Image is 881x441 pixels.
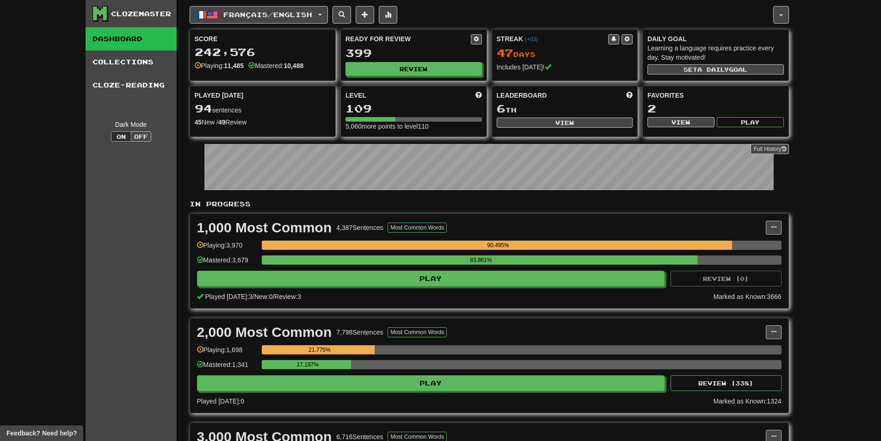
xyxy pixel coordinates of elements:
[265,241,732,250] div: 90.495%
[713,292,781,301] div: Marked as Known: 3666
[190,199,789,209] p: In Progress
[647,103,784,114] div: 2
[274,293,301,300] span: Review: 3
[197,360,257,375] div: Mastered: 1,341
[197,271,665,286] button: Play
[86,50,177,74] a: Collections
[265,360,351,369] div: 17.197%
[345,91,366,100] span: Level
[197,375,665,391] button: Play
[111,9,171,19] div: Clozemaster
[195,61,244,70] div: Playing:
[388,223,447,233] button: Most Common Words
[197,221,332,235] div: 1,000 Most Common
[195,118,202,126] strong: 45
[345,34,471,43] div: Ready for Review
[253,293,254,300] span: /
[86,74,177,97] a: Cloze-Reading
[197,325,332,339] div: 2,000 Most Common
[92,120,170,129] div: Dark Mode
[272,293,274,300] span: /
[626,91,633,100] span: This week in points, UTC
[218,118,226,126] strong: 49
[195,103,331,115] div: sentences
[195,91,244,100] span: Played [DATE]
[345,103,482,114] div: 109
[248,61,303,70] div: Mastered:
[254,293,273,300] span: New: 0
[697,66,729,73] span: a daily
[388,327,447,337] button: Most Common Words
[671,375,782,391] button: Review (338)
[497,91,547,100] span: Leaderboard
[265,255,697,265] div: 83.861%
[647,43,784,62] div: Learning a language requires practice every day. Stay motivated!
[671,271,782,286] button: Review (0)
[195,102,212,115] span: 94
[86,27,177,50] a: Dashboard
[497,103,633,115] div: th
[497,102,505,115] span: 6
[345,47,482,59] div: 399
[525,36,538,43] a: (+03)
[647,34,784,43] div: Daily Goal
[336,223,383,232] div: 4,387 Sentences
[647,91,784,100] div: Favorites
[195,46,331,58] div: 242,576
[197,345,257,360] div: Playing: 1,698
[647,64,784,75] button: Seta dailygoal
[751,144,789,154] a: Full History
[497,62,633,72] div: Includes [DATE]!
[497,47,633,59] div: Day s
[265,345,375,354] div: 21.775%
[6,429,77,438] span: Open feedback widget
[713,397,781,406] div: Marked as Known: 1324
[283,62,303,69] strong: 10,488
[195,118,331,127] div: New / Review
[223,11,312,19] span: Français / English
[336,328,383,337] div: 7,798 Sentences
[497,46,513,59] span: 47
[205,293,252,300] span: Played [DATE]: 3
[497,118,633,128] button: View
[190,6,328,24] button: Français/English
[475,91,482,100] span: Score more points to level up
[356,6,374,24] button: Add sentence to collection
[345,122,482,131] div: 5,060 more points to level 110
[497,34,609,43] div: Streak
[197,398,244,405] span: Played [DATE]: 0
[345,62,482,76] button: Review
[647,117,715,127] button: View
[717,117,784,127] button: Play
[197,255,257,271] div: Mastered: 3,679
[131,131,151,142] button: Off
[379,6,397,24] button: More stats
[111,131,131,142] button: On
[224,62,244,69] strong: 11,485
[195,34,331,43] div: Score
[197,241,257,256] div: Playing: 3,970
[333,6,351,24] button: Search sentences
